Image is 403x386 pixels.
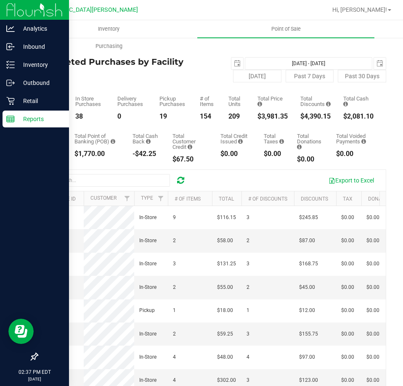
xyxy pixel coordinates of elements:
[200,96,216,107] div: # of Items
[326,101,331,107] i: Sum of the discount values applied to the all purchases in the date range.
[120,191,134,206] a: Filter
[146,139,151,144] i: Sum of the cash-back amounts from rounded-up electronic payments for all purchases in the date ra...
[366,237,379,245] span: $0.00
[139,283,156,291] span: In-Store
[366,353,379,361] span: $0.00
[90,195,117,201] a: Customer
[299,237,315,245] span: $87.00
[75,96,105,107] div: In Store Purchases
[247,237,249,245] span: 2
[15,24,65,34] p: Analytics
[343,101,348,107] i: Sum of the successful, non-voided cash payment transactions for all purchases in the date range. ...
[343,196,353,202] a: Tax
[173,237,176,245] span: 2
[217,237,233,245] span: $58.00
[84,42,134,50] span: Purchasing
[299,307,315,315] span: $12.00
[300,113,331,120] div: $4,390.15
[299,260,318,268] span: $168.75
[341,283,354,291] span: $0.00
[238,139,243,144] i: Sum of all account credit issued for all refunds from returned purchases in the date range.
[264,151,284,157] div: $0.00
[343,113,374,120] div: $2,081.10
[361,139,366,144] i: Sum of all voided payment transaction amounts, excluding tips and transaction fees, for all purch...
[15,60,65,70] p: Inventory
[154,191,168,206] a: Filter
[117,96,147,107] div: Delivery Purchases
[217,307,233,315] span: $18.00
[200,113,216,120] div: 154
[297,156,323,163] div: $0.00
[247,283,249,291] span: 2
[139,214,156,222] span: In-Store
[366,214,379,222] span: $0.00
[220,133,252,144] div: Total Credit Issued
[6,97,15,105] inline-svg: Retail
[133,133,160,144] div: Total Cash Back
[117,113,147,120] div: 0
[231,58,243,69] span: select
[172,133,208,150] div: Total Customer Credit
[15,78,65,88] p: Outbound
[343,96,374,107] div: Total Cash
[15,96,65,106] p: Retail
[188,144,192,150] i: Sum of the successful, non-voided payments using account credit for all purchases in the date range.
[75,113,105,120] div: 38
[8,319,34,344] iframe: Resource center
[133,151,160,157] div: -$42.25
[299,214,318,222] span: $245.85
[247,307,249,315] span: 1
[341,214,354,222] span: $0.00
[217,283,233,291] span: $55.00
[247,260,249,268] span: 3
[20,37,197,55] a: Purchasing
[87,25,131,33] span: Inventory
[341,330,354,338] span: $0.00
[6,115,15,123] inline-svg: Reports
[217,260,236,268] span: $131.25
[233,70,281,82] button: [DATE]
[6,61,15,69] inline-svg: Inventory
[159,96,187,107] div: Pickup Purchases
[366,283,379,291] span: $0.00
[173,330,176,338] span: 2
[336,151,374,157] div: $0.00
[139,260,156,268] span: In-Store
[139,307,155,315] span: Pickup
[173,283,176,291] span: 2
[217,214,236,222] span: $116.15
[341,237,354,245] span: $0.00
[139,353,156,361] span: In-Store
[247,353,249,361] span: 4
[299,376,318,384] span: $123.00
[257,113,288,120] div: $3,981.35
[34,6,138,13] span: [GEOGRAPHIC_DATA][PERSON_NAME]
[139,330,156,338] span: In-Store
[6,42,15,51] inline-svg: Inbound
[366,307,379,315] span: $0.00
[336,133,374,144] div: Total Voided Payments
[338,70,386,82] button: Past 30 Days
[15,114,65,124] p: Reports
[299,353,315,361] span: $97.00
[217,330,233,338] span: $59.25
[4,368,65,376] p: 02:37 PM EDT
[332,6,387,13] span: Hi, [PERSON_NAME]!
[248,196,287,202] a: # of Discounts
[228,113,245,120] div: 209
[264,133,284,144] div: Total Taxes
[111,139,115,144] i: Sum of the successful, non-voided point-of-banking payment transactions, both via payment termina...
[297,133,323,150] div: Total Donations
[139,376,156,384] span: In-Store
[299,330,318,338] span: $155.75
[173,307,176,315] span: 1
[366,330,379,338] span: $0.00
[257,101,262,107] i: Sum of the total prices of all purchases in the date range.
[20,20,197,38] a: Inventory
[300,96,331,107] div: Total Discounts
[220,151,252,157] div: $0.00
[15,42,65,52] p: Inbound
[175,196,201,202] a: # of Items
[301,196,328,202] a: Discounts
[173,214,176,222] span: 9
